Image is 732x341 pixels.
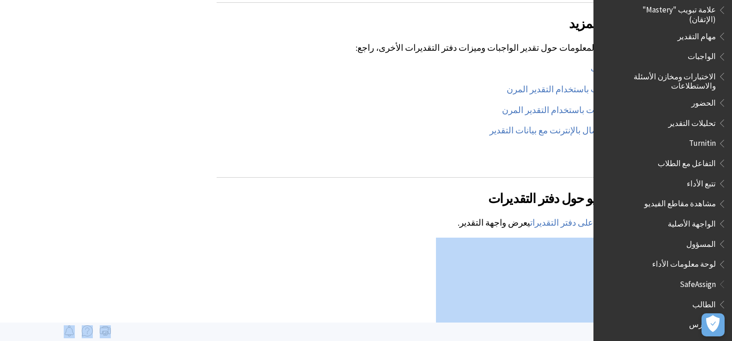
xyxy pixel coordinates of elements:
span: مشاهدة مقاطع الفيديو [644,196,716,209]
button: فتح التفضيلات [702,313,725,336]
a: العمل دون اتصال بالإنترنت مع بيانات التقدير [490,125,642,136]
img: Print [100,325,111,336]
h2: مشاهدة فيديو حول دفتر التقديرات [217,177,655,208]
span: المدرس [689,317,716,329]
img: More help [82,325,93,336]
a: تقدير الواجبات باستخدام التقدير المرن [507,84,642,95]
span: الطالب [692,297,716,309]
span: الحضور [691,95,716,108]
span: الواجهة الأصلية [668,216,716,228]
span: تحليلات التقدير [668,115,716,128]
span: علامة تبويب "Mastery" (الإتقان) [618,2,716,24]
span: التفاعل مع الطلاب [658,156,716,168]
span: SafeAssign [680,276,716,289]
span: الواجبات [688,49,716,61]
span: Turnitin [689,136,716,148]
span: لوحة معلومات الأداء [652,257,716,269]
h2: تعرّف على المزيد [217,2,655,33]
span: تتبع الأداء [687,176,716,188]
p: لمعرفة مزيد من المعلومات حول تقدير الواجبات وميزات دفتر التقديرات الأخرى، راجع: [217,42,655,54]
p: يعرض واجهة التقدير. [217,217,655,229]
a: تقدير الاختبارات باستخدام التقدير المرن [502,105,642,116]
a: تقدير الواجبات [591,63,642,74]
span: الاختبارات ومخازن الأسئلة والاستطلاعات [618,69,716,90]
span: مهام التقدير [678,29,716,41]
img: Follow this page [64,325,75,336]
a: فيديو: نظرة عامة على دفتر التقديرات [530,217,655,228]
span: المسؤول [686,236,716,249]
